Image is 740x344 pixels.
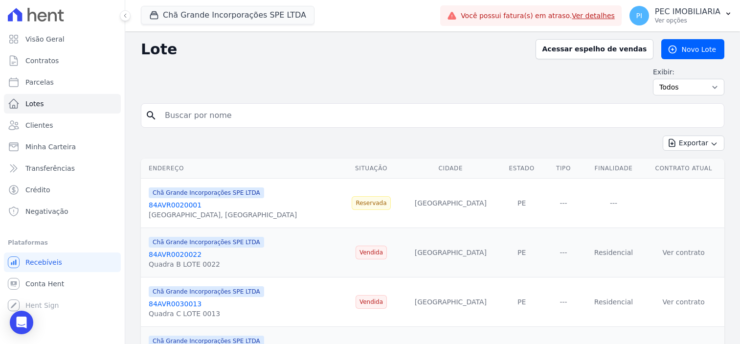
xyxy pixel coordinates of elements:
span: Vendida [356,295,387,309]
a: Negativação [4,202,121,221]
a: 84AVR0020022 [149,251,202,258]
a: Conta Hent [4,274,121,294]
a: Clientes [4,115,121,135]
span: Você possui fatura(s) em atraso. [461,11,615,21]
a: Novo Lote [661,39,724,59]
td: PE [501,179,543,228]
span: Visão Geral [25,34,65,44]
a: 84AVR0020001 [149,201,202,209]
button: Exportar [663,136,724,151]
span: Contratos [25,56,59,66]
span: Minha Carteira [25,142,76,152]
th: Tipo [542,159,584,179]
th: Endereço [141,159,342,179]
a: Parcelas [4,72,121,92]
th: Estado [501,159,543,179]
a: 84AVR0030013 [149,300,202,308]
a: Lotes [4,94,121,114]
td: --- [542,179,584,228]
td: [GEOGRAPHIC_DATA] [401,179,501,228]
span: Transferências [25,163,75,173]
a: Crédito [4,180,121,200]
span: Vendida [356,246,387,259]
a: Ver contrato [663,298,705,306]
a: Contratos [4,51,121,70]
a: Ver detalhes [572,12,615,20]
label: Exibir: [653,67,724,77]
input: Buscar por nome [159,106,720,125]
td: PE [501,228,543,277]
a: Acessar espelho de vendas [536,39,654,59]
a: Minha Carteira [4,137,121,157]
span: Recebíveis [25,257,62,267]
div: Plataformas [8,237,117,249]
a: Ver contrato [663,249,705,256]
span: Conta Hent [25,279,64,289]
h2: Lote [141,41,528,58]
span: PI [636,12,643,19]
p: PEC IMOBILIARIA [655,7,720,17]
span: Negativação [25,206,68,216]
span: Lotes [25,99,44,109]
td: [GEOGRAPHIC_DATA] [401,277,501,327]
td: --- [584,179,643,228]
span: Chã Grande Incorporações SPE LTDA [149,237,264,248]
div: Quadra B LOTE 0022 [149,259,264,269]
th: Finalidade [584,159,643,179]
td: [GEOGRAPHIC_DATA] [401,228,501,277]
span: Chã Grande Incorporações SPE LTDA [149,187,264,198]
td: Residencial [584,277,643,327]
th: Cidade [401,159,501,179]
button: Chã Grande Incorporações SPE LTDA [141,6,314,24]
a: Visão Geral [4,29,121,49]
span: Chã Grande Incorporações SPE LTDA [149,286,264,297]
a: Recebíveis [4,252,121,272]
td: Residencial [584,228,643,277]
th: Contrato Atual [643,159,724,179]
td: --- [542,228,584,277]
button: PI PEC IMOBILIARIA Ver opções [622,2,740,29]
div: Open Intercom Messenger [10,311,33,334]
td: --- [542,277,584,327]
span: Clientes [25,120,53,130]
td: PE [501,277,543,327]
th: Situação [342,159,401,179]
i: search [145,110,157,121]
span: Reservada [352,196,390,210]
span: Parcelas [25,77,54,87]
span: Crédito [25,185,50,195]
p: Ver opções [655,17,720,24]
div: Quadra C LOTE 0013 [149,309,264,319]
a: Transferências [4,159,121,178]
div: [GEOGRAPHIC_DATA], [GEOGRAPHIC_DATA] [149,210,297,220]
